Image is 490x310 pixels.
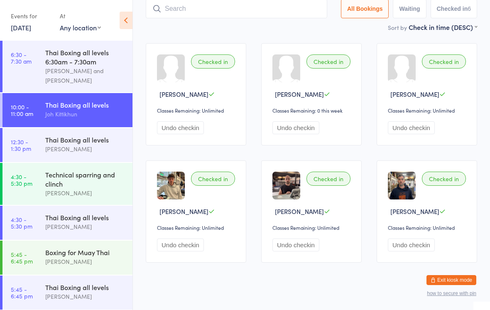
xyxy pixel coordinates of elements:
button: Undo checkin [388,121,435,134]
div: Classes Remaining: 0 this week [272,107,353,114]
img: image1756708277.png [157,172,185,199]
div: [PERSON_NAME] [45,222,125,231]
div: Thai Boxing all levels [45,135,125,144]
time: 6:30 - 7:30 am [11,51,32,64]
button: Undo checkin [157,121,204,134]
span: [PERSON_NAME] [159,207,208,216]
button: how to secure with pin [427,290,476,296]
div: Checked in [306,54,350,69]
time: 10:00 - 11:00 am [11,103,33,117]
span: [PERSON_NAME] [159,90,208,98]
div: Check in time (DESC) [409,22,477,32]
a: 4:30 -5:30 pmTechnical sparring and clinch[PERSON_NAME] [2,163,132,205]
time: 5:45 - 6:45 pm [11,286,33,299]
div: Technical sparring and clinch [45,170,125,188]
div: Any location [60,23,101,32]
img: image1757313465.png [272,172,300,199]
div: [PERSON_NAME] and [PERSON_NAME] [45,66,125,85]
div: [PERSON_NAME] [45,188,125,198]
a: 5:45 -6:45 pmThai Boxing all levels[PERSON_NAME] [2,276,132,310]
label: Sort by [388,23,407,32]
button: Exit kiosk mode [426,275,476,285]
time: 4:30 - 5:30 pm [11,173,32,187]
div: Checked in [191,54,235,69]
time: 5:45 - 6:45 pm [11,251,33,264]
a: [DATE] [11,23,31,32]
div: [PERSON_NAME] [45,292,125,301]
div: Checked in [306,172,350,186]
div: [PERSON_NAME] [45,257,125,266]
span: [PERSON_NAME] [390,207,439,216]
time: 12:30 - 1:30 pm [11,138,31,152]
button: Undo checkin [157,239,204,251]
span: [PERSON_NAME] [390,90,439,98]
a: 4:30 -5:30 pmThai Boxing all levels[PERSON_NAME] [2,206,132,240]
span: [PERSON_NAME] [275,90,324,98]
div: Thai Boxing all levels [45,283,125,292]
button: Undo checkin [388,239,435,251]
a: 6:30 -7:30 amThai Boxing all levels 6:30am - 7:30am[PERSON_NAME] and [PERSON_NAME] [2,41,132,92]
div: At [60,9,101,23]
button: Undo checkin [272,239,319,251]
div: Classes Remaining: Unlimited [388,224,468,231]
div: Thai Boxing all levels [45,100,125,109]
div: Joh Kittikhun [45,109,125,119]
div: Thai Boxing all levels [45,213,125,222]
div: Classes Remaining: Unlimited [157,224,238,231]
div: Classes Remaining: Unlimited [157,107,238,114]
div: Checked in [422,172,466,186]
div: Classes Remaining: Unlimited [388,107,468,114]
div: Checked in [422,54,466,69]
div: 6 [468,5,471,12]
div: Checked in [191,172,235,186]
time: 4:30 - 5:30 pm [11,216,32,229]
span: [PERSON_NAME] [275,207,324,216]
div: Classes Remaining: Unlimited [272,224,353,231]
div: [PERSON_NAME] [45,144,125,154]
button: Undo checkin [272,121,319,134]
a: 5:45 -6:45 pmBoxing for Muay Thai[PERSON_NAME] [2,241,132,275]
div: Boxing for Muay Thai [45,248,125,257]
img: image1719993206.png [388,172,416,199]
div: Thai Boxing all levels 6:30am - 7:30am [45,48,125,66]
a: 12:30 -1:30 pmThai Boxing all levels[PERSON_NAME] [2,128,132,162]
a: 10:00 -11:00 amThai Boxing all levelsJoh Kittikhun [2,93,132,127]
div: Events for [11,9,51,23]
